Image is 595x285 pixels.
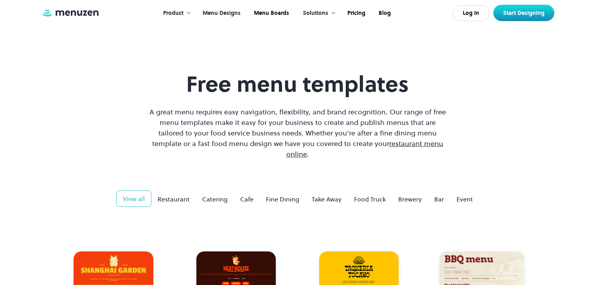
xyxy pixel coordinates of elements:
div: Fine Dining [266,194,299,204]
div: Catering [202,194,228,204]
a: Blog [371,1,397,25]
div: Bar [434,194,444,204]
a: Menu Boards [246,1,295,25]
div: Product [163,9,183,18]
a: Menu Designs [195,1,246,25]
div: Restaurant [158,194,190,204]
a: Pricing [340,1,371,25]
a: Log In [453,5,489,21]
h1: Free menu templates [147,71,448,97]
p: A great menu requires easy navigation, flexibility, and brand recognition. Our range of free menu... [147,107,448,159]
div: Solutions [295,1,340,25]
div: Brewery [398,194,422,204]
div: Product [155,1,195,25]
div: View all [123,194,145,203]
div: Event [457,194,473,204]
div: Solutions [303,9,328,18]
div: Cafe [240,194,253,204]
a: Start Designing [493,5,554,21]
div: Take Away [312,194,342,204]
div: Food Truck [354,194,386,204]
